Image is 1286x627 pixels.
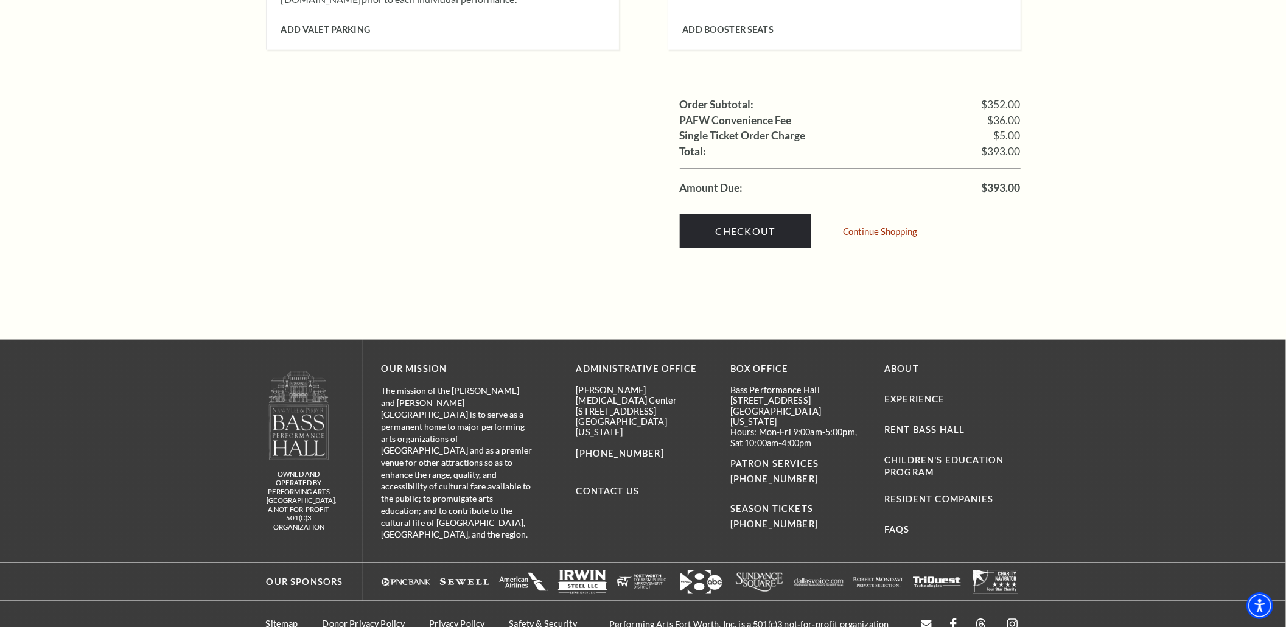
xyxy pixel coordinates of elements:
a: Experience [884,394,945,404]
img: robertmondavi_logo117x55.png [853,570,903,594]
a: Rent Bass Hall [884,424,965,435]
p: Administrative Office [576,362,712,377]
p: PATRON SERVICES [PHONE_NUMBER] [730,457,866,487]
p: [GEOGRAPHIC_DATA][US_STATE] [576,416,712,438]
span: $393.00 [982,183,1021,194]
img: triquest_footer_logo.png [912,570,962,594]
span: $393.00 [982,146,1021,157]
p: owned and operated by Performing Arts [GEOGRAPHIC_DATA], A NOT-FOR-PROFIT 501(C)3 ORGANIZATION [267,470,331,532]
img: wfaa2.png [676,570,725,594]
a: Children's Education Program [884,455,1004,477]
a: Resident Companies [884,494,993,504]
img: pncbank_websitefooter_117x55.png [382,570,431,594]
p: [GEOGRAPHIC_DATA][US_STATE] [730,406,866,427]
img: aa_stacked2_117x55.png [499,570,548,594]
label: Amount Due: [680,183,743,194]
p: [STREET_ADDRESS] [730,395,866,405]
span: Add Booster Seats [683,24,774,35]
label: Single Ticket Order Charge [680,130,806,141]
a: Contact Us [576,486,640,496]
img: irwinsteel_websitefooter_117x55.png [558,570,607,594]
p: The mission of the [PERSON_NAME] and [PERSON_NAME][GEOGRAPHIC_DATA] is to serve as a permanent ho... [382,385,534,541]
p: BOX OFFICE [730,362,866,377]
img: charitynavlogo2.png [971,570,1021,594]
span: Add Valet Parking [281,24,370,35]
p: Hours: Mon-Fri 9:00am-5:00pm, Sat 10:00am-4:00pm [730,427,866,448]
p: Our Sponsors [254,575,343,590]
img: sundance117x55.png [735,570,785,594]
label: Total: [680,146,707,157]
a: FAQs [884,524,910,534]
span: $36.00 [988,115,1021,126]
img: sewell-revised_117x55.png [440,570,489,594]
p: Bass Performance Hall [730,385,866,395]
label: PAFW Convenience Fee [680,115,792,126]
p: [PERSON_NAME][MEDICAL_DATA] Center [576,385,712,406]
img: fwtpid-websitefooter-117x55.png [617,570,666,594]
span: $352.00 [982,99,1021,110]
p: [STREET_ADDRESS] [576,406,712,416]
p: SEASON TICKETS [PHONE_NUMBER] [730,487,866,533]
p: [PHONE_NUMBER] [576,446,712,461]
a: About [884,363,919,374]
img: dallasvoice117x55.png [794,570,844,594]
p: OUR MISSION [382,362,534,377]
label: Order Subtotal: [680,99,754,110]
a: Continue Shopping [843,227,918,236]
img: logo-footer.png [268,371,330,460]
span: $5.00 [994,130,1021,141]
div: Accessibility Menu [1246,592,1273,619]
a: Checkout [680,214,811,248]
